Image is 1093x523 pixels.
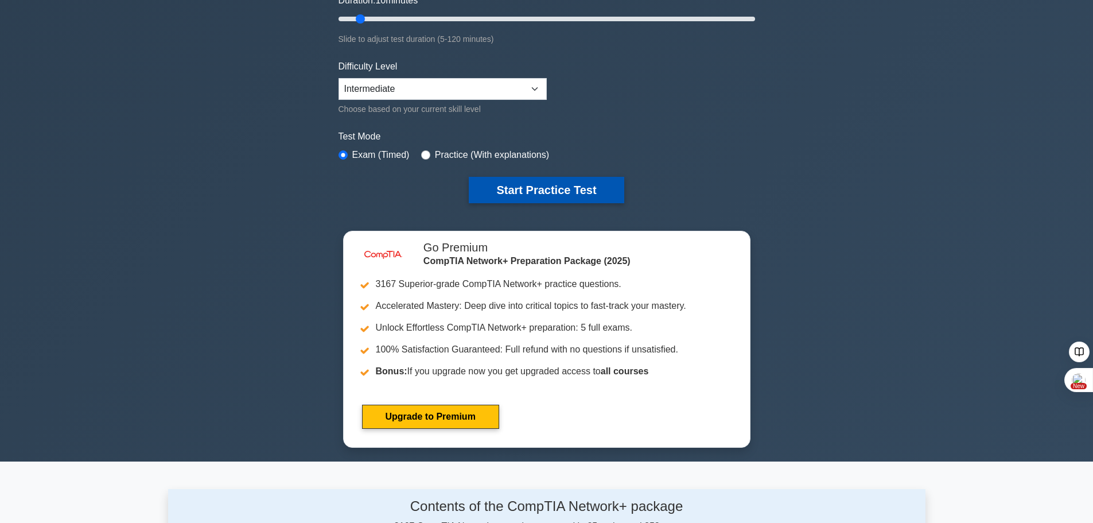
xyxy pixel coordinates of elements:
div: Slide to adjust test duration (5-120 minutes) [339,32,755,46]
h4: Contents of the CompTIA Network+ package [277,498,817,515]
button: Start Practice Test [469,177,624,203]
label: Difficulty Level [339,60,398,73]
label: Practice (With explanations) [435,148,549,162]
a: Upgrade to Premium [362,405,499,429]
label: Exam (Timed) [352,148,410,162]
label: Test Mode [339,130,755,144]
div: Choose based on your current skill level [339,102,547,116]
